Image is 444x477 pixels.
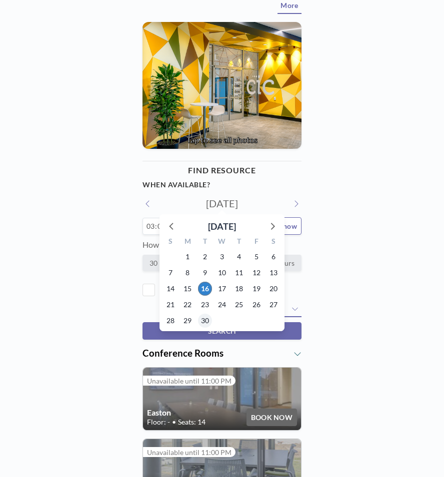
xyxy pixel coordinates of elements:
span: Monday, September 29, 2025 [180,314,194,328]
span: Wednesday, September 17, 2025 [215,282,229,296]
span: Thursday, September 11, 2025 [232,266,246,280]
button: BOOK NOW [246,409,297,426]
span: Thursday, September 4, 2025 [232,250,246,264]
span: Sunday, September 21, 2025 [163,298,177,312]
button: SEARCH [142,322,301,340]
span: Wednesday, September 3, 2025 [215,250,229,264]
div: W [213,236,230,249]
span: Unavailable until 11:00 PM [147,377,231,385]
span: Saturday, September 27, 2025 [266,298,280,312]
span: Thursday, September 18, 2025 [232,282,246,296]
div: M [179,236,196,249]
div: F [247,236,264,249]
span: More [280,1,298,9]
div: T [230,236,247,249]
span: Tuesday, September 30, 2025 [198,314,212,328]
span: Thursday, September 25, 2025 [232,298,246,312]
span: Floor: - [147,418,170,427]
span: Sunday, September 28, 2025 [163,314,177,328]
h4: Easton [147,408,246,418]
span: • [172,418,176,427]
span: Monday, September 1, 2025 [180,250,194,264]
span: Tuesday, September 9, 2025 [198,266,212,280]
span: Saturday, September 6, 2025 [266,250,280,264]
span: Wednesday, September 10, 2025 [215,266,229,280]
h4: FIND RESOURCE [142,161,301,179]
span: Friday, September 19, 2025 [249,282,263,296]
div: [DATE] [208,219,236,233]
span: Tuesday, September 2, 2025 [198,250,212,264]
span: Seats: 14 [178,418,205,427]
span: Tuesday, September 23, 2025 [198,298,212,312]
div: T [196,236,213,249]
span: Friday, September 12, 2025 [249,266,263,280]
img: 18+PVD+-+Interior+No+Label.jpg [142,22,301,149]
label: Tap to see all photos [142,135,301,145]
span: Saturday, September 13, 2025 [266,266,280,280]
span: Unavailable until 11:00 PM [147,448,231,457]
span: Sunday, September 14, 2025 [163,282,177,296]
span: Sunday, September 7, 2025 [163,266,177,280]
label: How long? [142,240,178,249]
span: Monday, September 15, 2025 [180,282,194,296]
span: Friday, September 26, 2025 [249,298,263,312]
span: Monday, September 8, 2025 [180,266,194,280]
span: Saturday, September 20, 2025 [266,282,280,296]
div: S [265,236,282,249]
span: Wednesday, September 24, 2025 [215,298,229,312]
span: Tuesday, September 16, 2025 [198,282,212,296]
span: Conference Rooms [142,348,223,359]
span: Friday, September 5, 2025 [249,250,263,264]
span: Monday, September 22, 2025 [180,298,194,312]
div: S [162,236,179,249]
label: 30 min [142,255,178,271]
